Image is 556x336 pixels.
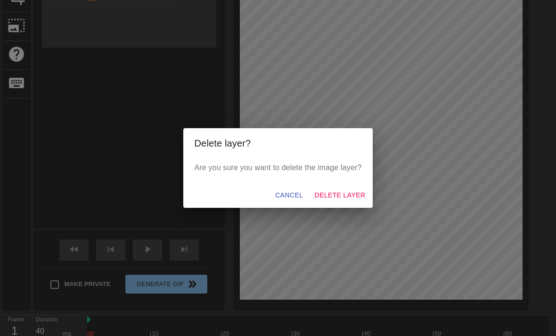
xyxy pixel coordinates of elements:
[314,189,365,201] span: Delete Layer
[311,187,369,204] button: Delete Layer
[195,162,362,173] p: Are you sure you want to delete the image layer?
[275,189,303,201] span: Cancel
[271,187,307,204] button: Cancel
[195,136,362,151] h2: Delete layer?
